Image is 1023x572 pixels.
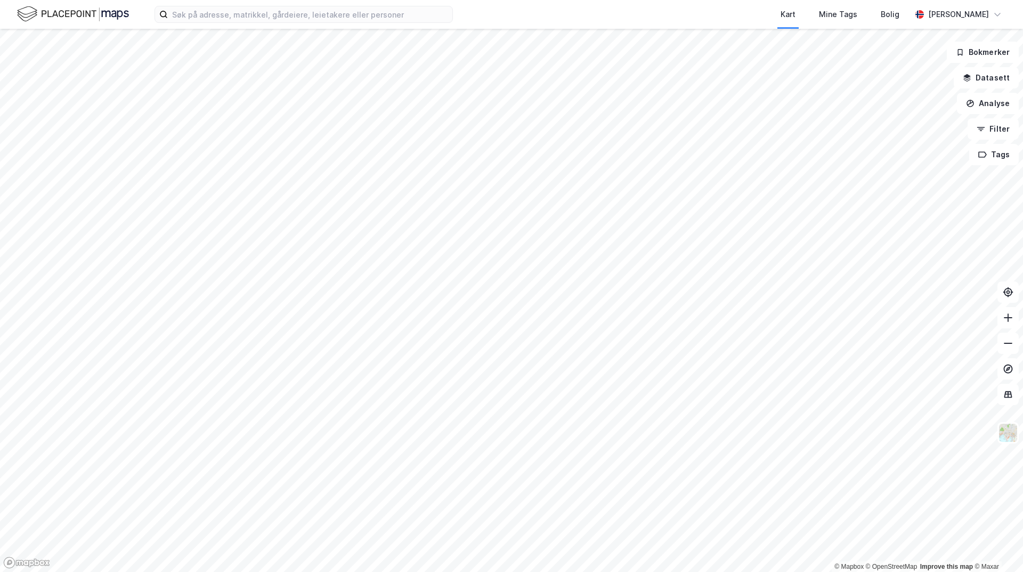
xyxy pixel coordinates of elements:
[998,423,1018,443] img: Z
[881,8,899,21] div: Bolig
[866,563,918,570] a: OpenStreetMap
[928,8,989,21] div: [PERSON_NAME]
[168,6,452,22] input: Søk på adresse, matrikkel, gårdeiere, leietakere eller personer
[968,118,1019,140] button: Filter
[3,557,50,569] a: Mapbox homepage
[920,563,973,570] a: Improve this map
[947,42,1019,63] button: Bokmerker
[834,563,864,570] a: Mapbox
[957,93,1019,114] button: Analyse
[819,8,857,21] div: Mine Tags
[970,521,1023,572] div: Kontrollprogram for chat
[954,67,1019,88] button: Datasett
[17,5,129,23] img: logo.f888ab2527a4732fd821a326f86c7f29.svg
[970,521,1023,572] iframe: Chat Widget
[781,8,795,21] div: Kart
[969,144,1019,165] button: Tags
